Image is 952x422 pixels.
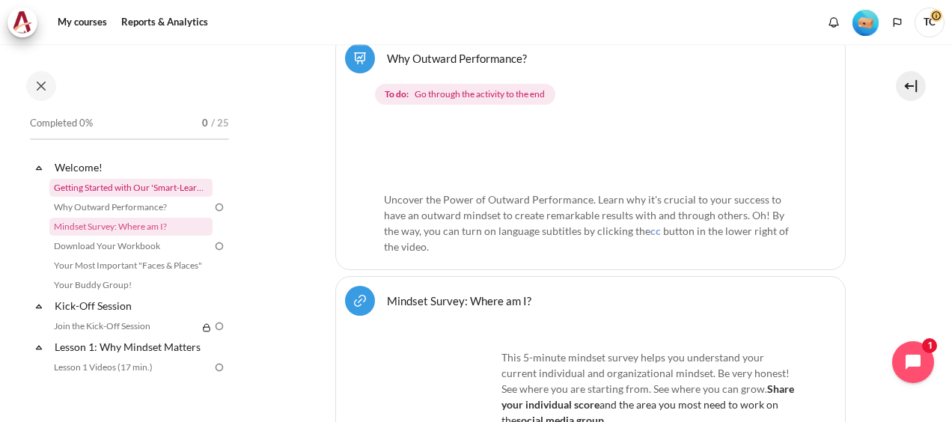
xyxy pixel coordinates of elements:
a: Kick-Off Session [52,296,213,316]
a: Architeck Architeck [7,7,45,37]
img: To do [213,239,226,253]
button: Languages [886,11,909,34]
a: Your Buddy Group! [49,276,213,294]
span: Go through the activity to the end [415,88,545,101]
img: Level #1 [852,10,879,36]
a: Lesson 1 Videos (17 min.) [49,358,213,376]
img: Architeck [12,11,33,34]
img: 0 [384,120,797,184]
a: Reports & Analytics [116,7,213,37]
div: Level #1 [852,8,879,36]
strong: To do: [385,88,409,101]
a: Download Your Workbook [49,237,213,255]
a: My courses [52,7,112,37]
img: To do [213,319,226,333]
span: Collapse [31,160,46,175]
span: Uncover the Power of Outward Performance. Learn why it's crucial to your success to have an outwa... [384,193,784,237]
a: Join the Kick-Off Session [49,317,198,335]
a: Your Most Important "Faces & Places" [49,257,213,275]
a: Why Outward Performance? [49,198,213,216]
a: Level #1 [846,8,885,36]
span: Collapse [31,299,46,314]
a: Mindset Survey: Where am I? [49,218,213,236]
div: Completion requirements for Why Outward Performance? [375,81,812,108]
span: TC [915,7,945,37]
a: Why Outward Performance? [387,51,527,65]
img: To do [213,201,226,214]
a: Welcome! [52,157,213,177]
div: Show notification window with no new notifications [823,11,845,34]
a: Getting Started with Our 'Smart-Learning' Platform [49,179,213,197]
a: Lesson 1 Summary [49,378,213,396]
span: cc [650,224,661,237]
span: / 25 [211,116,229,131]
span: Completed 0% [30,116,93,131]
a: Mindset Survey: Where am I? [387,293,531,308]
img: To do [213,361,226,374]
a: User menu [915,7,945,37]
span: Collapse [31,340,46,355]
a: Lesson 1: Why Mindset Matters [52,337,213,357]
span: 0 [202,116,208,131]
